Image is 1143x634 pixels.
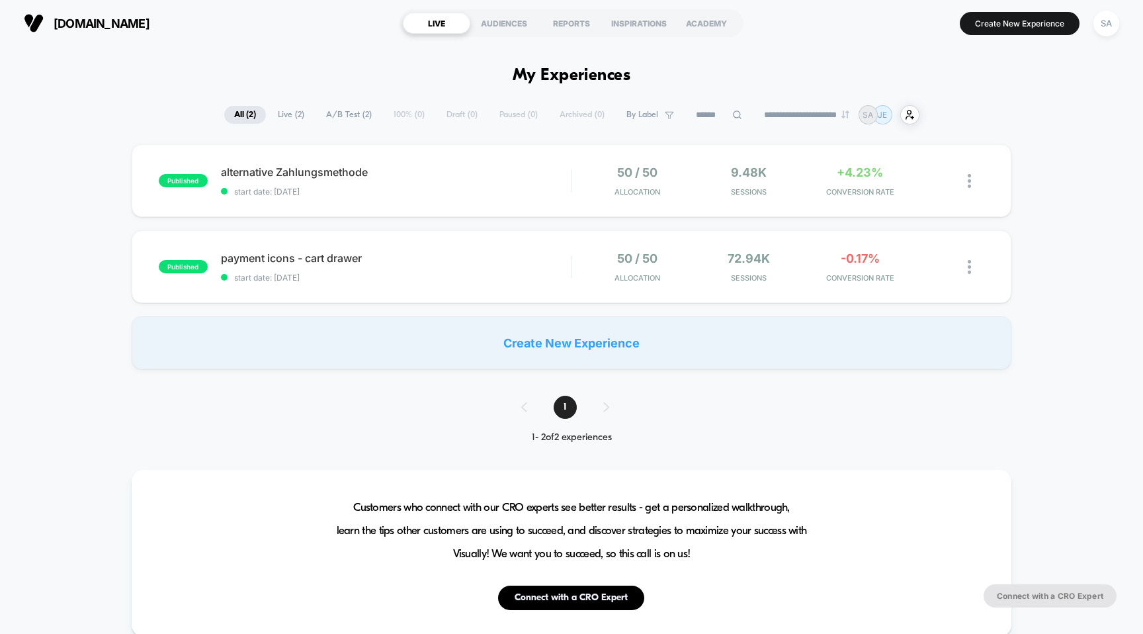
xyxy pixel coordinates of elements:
button: Connect with a CRO Expert [498,586,644,610]
span: CONVERSION RATE [808,187,912,197]
span: Sessions [697,187,801,197]
p: JE [878,110,887,120]
span: 50 / 50 [617,251,657,265]
span: payment icons - cart drawer [221,251,571,265]
div: INSPIRATIONS [605,13,673,34]
span: published [159,260,208,273]
span: By Label [626,110,658,120]
span: 50 / 50 [617,165,657,179]
img: close [968,260,971,274]
span: CONVERSION RATE [808,273,912,283]
span: [DOMAIN_NAME] [54,17,149,30]
span: Live ( 2 ) [268,106,314,124]
img: end [841,111,849,118]
button: SA [1089,10,1123,37]
span: 72.94k [728,251,770,265]
h1: My Experiences [513,66,631,85]
button: Create New Experience [960,12,1079,35]
span: +4.23% [837,165,883,179]
span: -0.17% [841,251,880,265]
div: LIVE [403,13,470,34]
div: ACADEMY [673,13,740,34]
div: AUDIENCES [470,13,538,34]
p: SA [863,110,873,120]
span: Sessions [697,273,801,283]
div: Create New Experience [132,316,1012,369]
span: published [159,174,208,187]
span: start date: [DATE] [221,187,571,197]
img: close [968,174,971,188]
span: 9.48k [731,165,767,179]
span: Customers who connect with our CRO experts see better results - get a personalized walkthrough, l... [337,496,807,566]
div: SA [1093,11,1119,36]
span: Allocation [614,187,660,197]
div: 1 - 2 of 2 experiences [508,432,636,443]
button: [DOMAIN_NAME] [20,13,153,34]
div: REPORTS [538,13,605,34]
img: Visually logo [24,13,44,33]
span: alternative Zahlungsmethode [221,165,571,179]
span: A/B Test ( 2 ) [316,106,382,124]
span: start date: [DATE] [221,273,571,283]
button: Connect with a CRO Expert [984,584,1117,608]
span: 1 [554,396,577,419]
span: Allocation [614,273,660,283]
span: All ( 2 ) [224,106,266,124]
